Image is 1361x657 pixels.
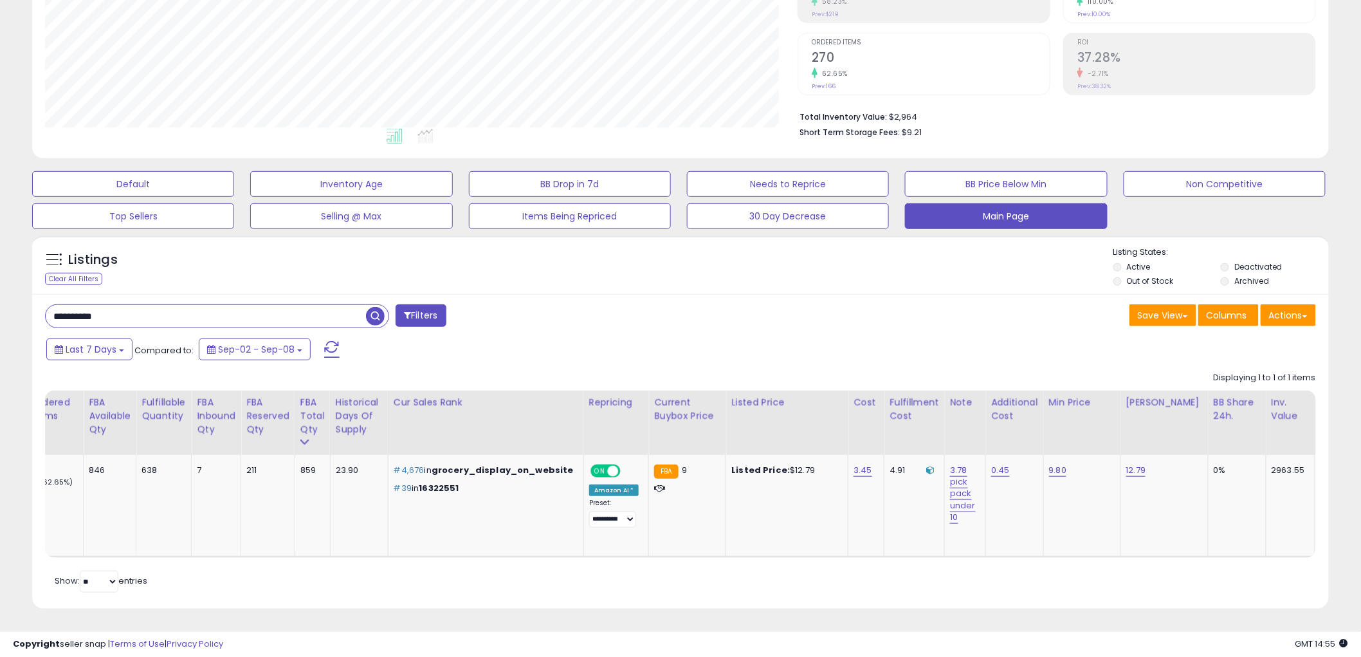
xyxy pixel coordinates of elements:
[39,477,73,487] small: (62.65%)
[619,466,639,477] span: OFF
[854,396,879,409] div: Cost
[1077,39,1315,46] span: ROI
[731,396,843,409] div: Listed Price
[682,464,687,476] span: 9
[589,499,639,528] div: Preset:
[45,273,102,285] div: Clear All Filters
[218,343,295,356] span: Sep-02 - Sep-08
[31,465,83,476] div: 270
[812,50,1050,68] h2: 270
[197,465,231,476] div: 7
[199,338,311,360] button: Sep-02 - Sep-08
[1127,275,1174,286] label: Out of Stock
[1124,171,1326,197] button: Non Competitive
[68,251,118,269] h5: Listings
[32,203,234,229] button: Top Sellers
[1127,261,1151,272] label: Active
[1126,464,1146,477] a: 12.79
[950,396,980,409] div: Note
[55,575,147,587] span: Show: entries
[589,396,644,409] div: Repricing
[110,638,165,650] a: Terms of Use
[31,488,83,499] div: 166
[1113,246,1329,259] p: Listing States:
[890,465,935,476] div: 4.91
[300,465,320,476] div: 859
[469,203,671,229] button: Items Being Repriced
[1077,82,1111,90] small: Prev: 38.32%
[1272,396,1310,423] div: Inv. value
[1049,396,1115,409] div: Min Price
[13,638,60,650] strong: Copyright
[419,482,459,494] span: 16322551
[394,483,574,494] p: in
[432,464,574,476] span: grocery_display_on_website
[300,396,325,436] div: FBA Total Qty
[1126,396,1203,409] div: [PERSON_NAME]
[89,396,131,436] div: FBA Available Qty
[1272,465,1305,476] div: 2963.55
[1083,69,1109,79] small: -2.71%
[812,39,1050,46] span: Ordered Items
[1049,464,1067,477] a: 9.80
[1207,309,1247,322] span: Columns
[142,396,186,423] div: Fulfillable Quantity
[902,126,922,138] span: $9.21
[854,464,872,477] a: 3.45
[1214,465,1256,476] div: 0%
[142,465,181,476] div: 638
[13,638,223,651] div: seller snap | |
[905,203,1107,229] button: Main Page
[250,171,452,197] button: Inventory Age
[812,10,839,18] small: Prev: $219
[250,203,452,229] button: Selling @ Max
[469,171,671,197] button: BB Drop in 7d
[336,396,383,436] div: Historical Days Of Supply
[812,82,836,90] small: Prev: 166
[890,396,939,423] div: Fulfillment Cost
[31,396,78,423] div: Ordered Items
[799,108,1306,124] li: $2,964
[799,111,887,122] b: Total Inventory Value:
[197,396,235,436] div: FBA inbound Qty
[1129,304,1196,326] button: Save View
[589,485,639,496] div: Amazon AI *
[167,638,223,650] a: Privacy Policy
[1198,304,1259,326] button: Columns
[134,344,194,356] span: Compared to:
[905,171,1107,197] button: BB Price Below Min
[991,396,1038,423] div: Additional Cost
[394,464,425,476] span: #4,676
[1295,638,1348,650] span: 2025-09-17 14:55 GMT
[394,465,574,476] p: in
[46,338,132,360] button: Last 7 Days
[32,171,234,197] button: Default
[394,482,412,494] span: #39
[654,465,678,479] small: FBA
[246,465,285,476] div: 211
[336,465,378,476] div: 23.90
[687,171,889,197] button: Needs to Reprice
[394,396,578,409] div: Cur Sales Rank
[592,466,608,477] span: ON
[799,127,900,138] b: Short Term Storage Fees:
[1214,396,1261,423] div: BB Share 24h.
[818,69,848,79] small: 62.65%
[731,465,838,476] div: $12.79
[1077,50,1315,68] h2: 37.28%
[396,304,446,327] button: Filters
[1077,10,1110,18] small: Prev: 10.00%
[1261,304,1316,326] button: Actions
[731,464,790,476] b: Listed Price:
[66,343,116,356] span: Last 7 Days
[950,464,976,524] a: 3.78 pick pack under 10
[1214,372,1316,384] div: Displaying 1 to 1 of 1 items
[1234,275,1269,286] label: Archived
[246,396,289,436] div: FBA Reserved Qty
[991,464,1010,477] a: 0.45
[1234,261,1283,272] label: Deactivated
[687,203,889,229] button: 30 Day Decrease
[654,396,720,423] div: Current Buybox Price
[89,465,126,476] div: 846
